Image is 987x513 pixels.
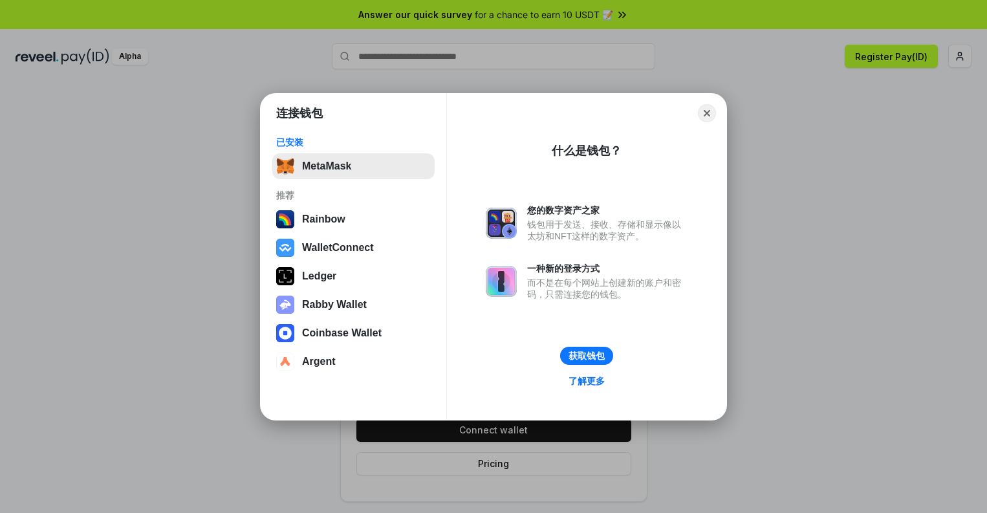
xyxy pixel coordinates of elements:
div: 什么是钱包？ [552,143,622,158]
div: 了解更多 [569,375,605,387]
div: WalletConnect [302,242,374,254]
button: Rabby Wallet [272,292,435,318]
button: Rainbow [272,206,435,232]
img: svg+xml,%3Csvg%20width%3D%2228%22%20height%3D%2228%22%20viewBox%3D%220%200%2028%2028%22%20fill%3D... [276,353,294,371]
div: Rabby Wallet [302,299,367,311]
div: 获取钱包 [569,350,605,362]
img: svg+xml,%3Csvg%20xmlns%3D%22http%3A%2F%2Fwww.w3.org%2F2000%2Fsvg%22%20fill%3D%22none%22%20viewBox... [486,266,517,297]
div: 而不是在每个网站上创建新的账户和密码，只需连接您的钱包。 [527,277,688,300]
div: 钱包用于发送、接收、存储和显示像以太坊和NFT这样的数字资产。 [527,219,688,242]
button: MetaMask [272,153,435,179]
div: Ledger [302,270,336,282]
div: MetaMask [302,160,351,172]
a: 了解更多 [561,373,613,389]
img: svg+xml,%3Csvg%20fill%3D%22none%22%20height%3D%2233%22%20viewBox%3D%220%200%2035%2033%22%20width%... [276,157,294,175]
div: Coinbase Wallet [302,327,382,339]
img: svg+xml,%3Csvg%20xmlns%3D%22http%3A%2F%2Fwww.w3.org%2F2000%2Fsvg%22%20width%3D%2228%22%20height%3... [276,267,294,285]
button: Argent [272,349,435,375]
div: Rainbow [302,213,345,225]
div: 一种新的登录方式 [527,263,688,274]
img: svg+xml,%3Csvg%20width%3D%2228%22%20height%3D%2228%22%20viewBox%3D%220%200%2028%2028%22%20fill%3D... [276,324,294,342]
img: svg+xml,%3Csvg%20xmlns%3D%22http%3A%2F%2Fwww.w3.org%2F2000%2Fsvg%22%20fill%3D%22none%22%20viewBox... [486,208,517,239]
div: Argent [302,356,336,367]
button: WalletConnect [272,235,435,261]
img: svg+xml,%3Csvg%20width%3D%22120%22%20height%3D%22120%22%20viewBox%3D%220%200%20120%20120%22%20fil... [276,210,294,228]
button: 获取钱包 [560,347,613,365]
h1: 连接钱包 [276,105,323,121]
img: svg+xml,%3Csvg%20width%3D%2228%22%20height%3D%2228%22%20viewBox%3D%220%200%2028%2028%22%20fill%3D... [276,239,294,257]
button: Close [698,104,716,122]
div: 推荐 [276,190,431,201]
button: Ledger [272,263,435,289]
img: svg+xml,%3Csvg%20xmlns%3D%22http%3A%2F%2Fwww.w3.org%2F2000%2Fsvg%22%20fill%3D%22none%22%20viewBox... [276,296,294,314]
button: Coinbase Wallet [272,320,435,346]
div: 已安装 [276,136,431,148]
div: 您的数字资产之家 [527,204,688,216]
